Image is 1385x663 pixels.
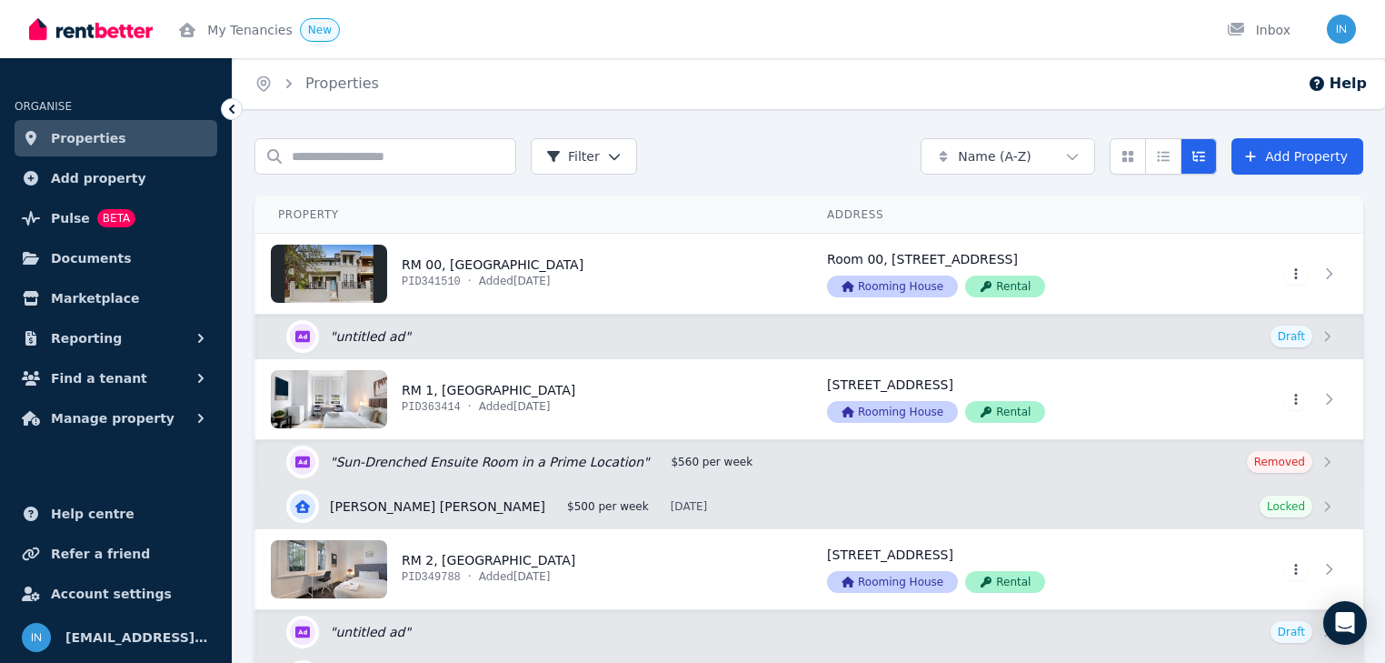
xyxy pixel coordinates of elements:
[257,315,1363,358] a: Edit listing:
[1181,138,1217,175] button: Expanded list view
[1323,601,1367,645] div: Open Intercom Messenger
[305,75,379,92] a: Properties
[805,359,1207,439] a: View details for RM 1, 4 Park Parade
[257,485,1363,528] a: View details for Salome Marie Lenz
[805,196,1207,234] th: Address
[1283,263,1309,285] button: More options
[1145,138,1181,175] button: Compact list view
[51,543,150,565] span: Refer a friend
[15,360,217,397] button: Find a tenant
[15,200,217,236] a: PulseBETA
[51,327,122,349] span: Reporting
[51,503,135,525] span: Help centre
[51,127,126,149] span: Properties
[921,138,1095,175] button: Name (A-Z)
[256,234,805,314] a: View details for RM 00, 4 Park Parade
[1231,138,1363,175] a: Add Property
[51,583,172,605] span: Account settings
[51,247,132,269] span: Documents
[15,240,217,276] a: Documents
[15,120,217,156] a: Properties
[15,280,217,316] a: Marketplace
[233,58,401,109] nav: Breadcrumb
[1110,138,1146,175] button: Card view
[256,196,806,234] th: Property
[1308,73,1367,95] button: Help
[257,610,1363,654] a: Edit listing:
[1110,138,1217,175] div: View options
[805,234,1207,314] a: View details for RM 00, 4 Park Parade
[1283,388,1309,410] button: More options
[546,147,600,166] span: Filter
[51,287,139,309] span: Marketplace
[1207,529,1363,609] a: View details for RM 2, 4 Park Parade
[15,320,217,357] button: Reporting
[1207,359,1363,439] a: View details for RM 1, 4 Park Parade
[15,400,217,437] button: Manage property
[257,440,1363,484] a: Edit listing: Sun-Drenched Ensuite Room in a Prime Location
[1207,234,1363,314] a: View details for RM 00, 4 Park Parade
[308,24,332,36] span: New
[805,529,1207,609] a: View details for RM 2, 4 Park Parade
[51,407,174,429] span: Manage property
[958,147,1031,166] span: Name (A-Z)
[1327,15,1356,44] img: info@museliving.com.au
[22,623,51,652] img: info@museliving.com.au
[1227,21,1290,39] div: Inbox
[1283,558,1309,580] button: More options
[15,160,217,196] a: Add property
[97,209,135,227] span: BETA
[15,576,217,612] a: Account settings
[15,496,217,532] a: Help centre
[29,15,153,43] img: RentBetter
[15,100,72,113] span: ORGANISE
[256,529,805,609] a: View details for RM 2, 4 Park Parade
[51,367,147,389] span: Find a tenant
[256,359,805,439] a: View details for RM 1, 4 Park Parade
[51,167,146,189] span: Add property
[51,207,90,229] span: Pulse
[531,138,637,175] button: Filter
[15,536,217,572] a: Refer a friend
[65,627,210,648] span: [EMAIL_ADDRESS][DOMAIN_NAME]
